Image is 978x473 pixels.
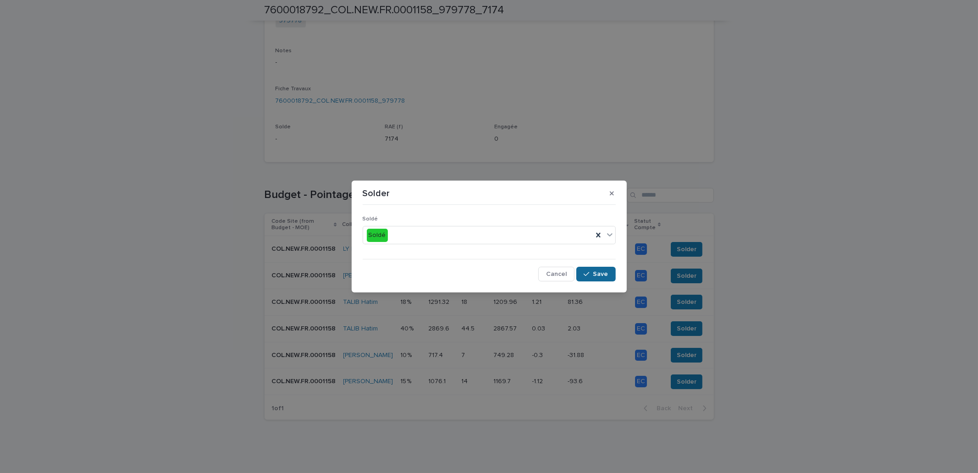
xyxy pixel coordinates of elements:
[363,216,378,222] span: Soldé
[363,188,390,199] p: Solder
[576,267,615,281] button: Save
[546,271,567,277] span: Cancel
[367,229,388,242] div: Soldé
[593,271,608,277] span: Save
[538,267,575,281] button: Cancel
